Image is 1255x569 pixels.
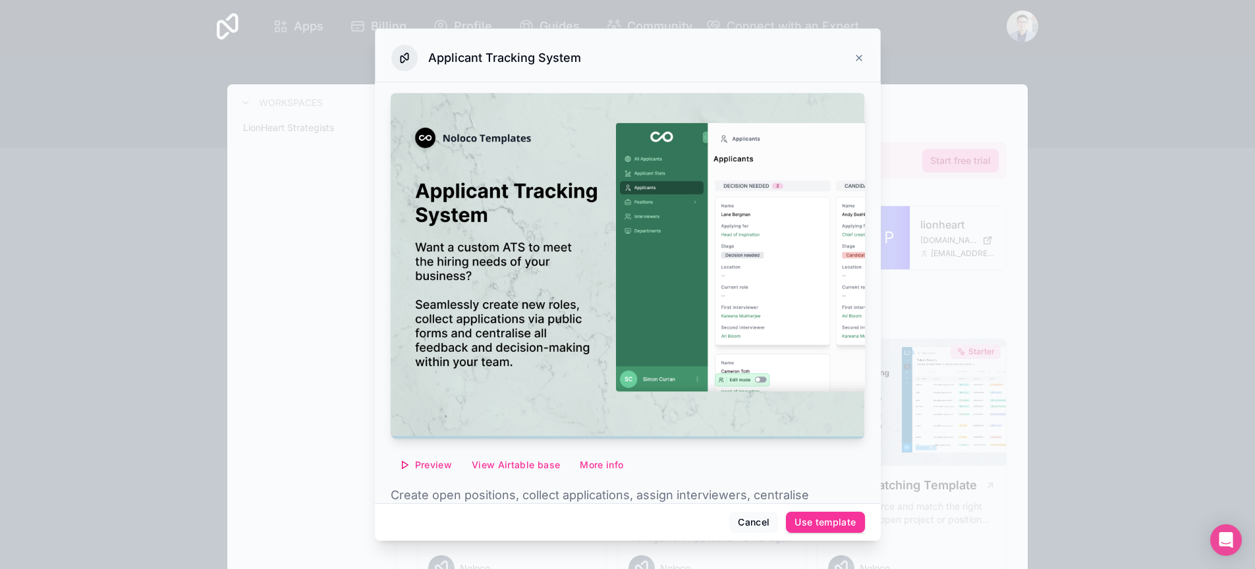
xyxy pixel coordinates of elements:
img: Applicant Tracking System [391,93,865,439]
button: More info [571,454,632,475]
button: View Airtable base [463,454,569,475]
div: Use template [795,516,856,528]
p: Create open positions, collect applications, assign interviewers, centralise candidate feedback a... [391,486,865,523]
h3: Applicant Tracking System [428,50,581,66]
button: Cancel [729,512,778,533]
button: Use template [786,512,864,533]
button: Preview [391,454,460,475]
div: Open Intercom Messenger [1210,524,1242,556]
span: Preview [415,459,452,471]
